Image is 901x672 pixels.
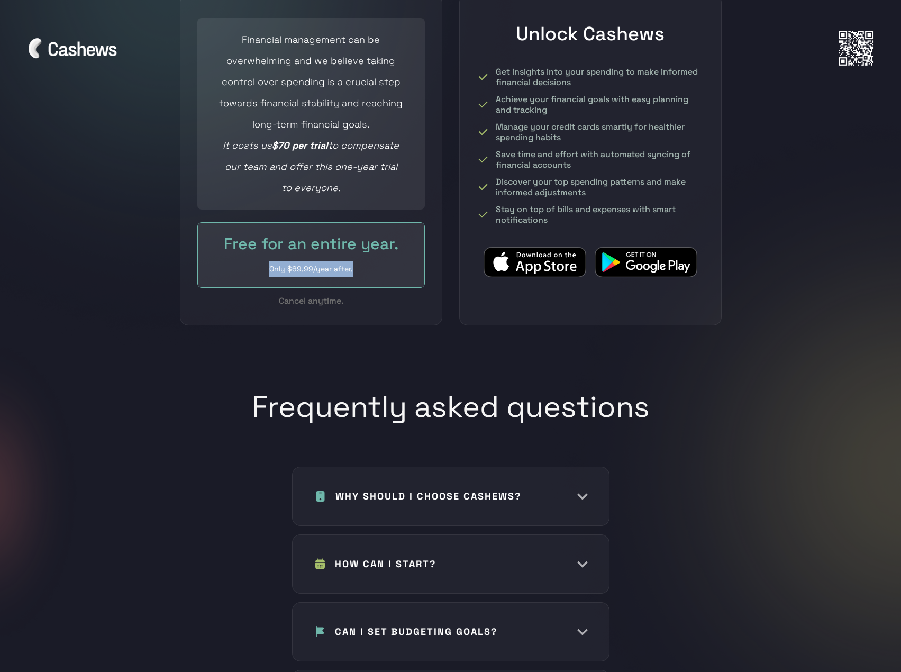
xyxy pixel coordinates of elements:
[496,94,704,115] div: Achieve your financial goals with easy planning and tracking
[496,204,704,225] div: Stay on top of bills and expenses with smart notifications
[197,294,425,308] div: Cancel anytime.
[272,139,328,151] em: $70 per trial
[477,22,704,46] h1: Unlock Cashews
[219,233,403,255] div: Free for an entire year.
[496,122,704,143] div: Manage your credit cards smartly for healthier spending habits
[219,261,403,277] div: Only $69.99/year after.
[223,139,272,151] em: It costs us
[335,556,436,572] h1: HOW CAN I START?
[335,624,497,640] h1: CAN I SET BUDGETING GOALS?
[496,149,704,170] div: Save time and effort with automated syncing of financial accounts
[335,488,521,504] h1: WHY SHOULD I CHOOSE CASHEWS?
[496,177,704,198] div: Discover your top spending patterns and make informed adjustments
[252,389,650,446] h1: Frequently asked questions
[496,67,704,88] div: Get insights into your spending to make informed financial decisions
[225,139,399,194] em: to compensate our team and offer this one-year trial to everyone.
[219,29,403,198] div: Financial management can be overwhelming and we believe taking control over spending is a crucial...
